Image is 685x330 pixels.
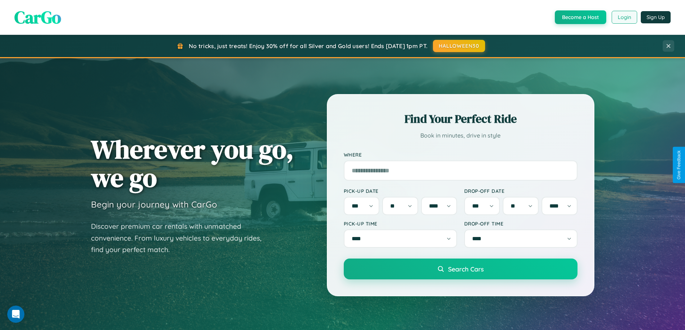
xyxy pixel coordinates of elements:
[612,11,637,24] button: Login
[344,130,577,141] p: Book in minutes, drive in style
[189,42,428,50] span: No tricks, just treats! Enjoy 30% off for all Silver and Gold users! Ends [DATE] 1pm PT.
[464,220,577,227] label: Drop-off Time
[91,199,217,210] h3: Begin your journey with CarGo
[91,135,294,192] h1: Wherever you go, we go
[641,11,671,23] button: Sign Up
[344,259,577,279] button: Search Cars
[7,306,24,323] iframe: Intercom live chat
[555,10,606,24] button: Become a Host
[91,220,271,256] p: Discover premium car rentals with unmatched convenience. From luxury vehicles to everyday rides, ...
[344,220,457,227] label: Pick-up Time
[344,152,577,158] label: Where
[344,111,577,127] h2: Find Your Perfect Ride
[464,188,577,194] label: Drop-off Date
[14,5,61,29] span: CarGo
[676,150,681,180] div: Give Feedback
[448,265,484,273] span: Search Cars
[344,188,457,194] label: Pick-up Date
[433,40,485,52] button: HALLOWEEN30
